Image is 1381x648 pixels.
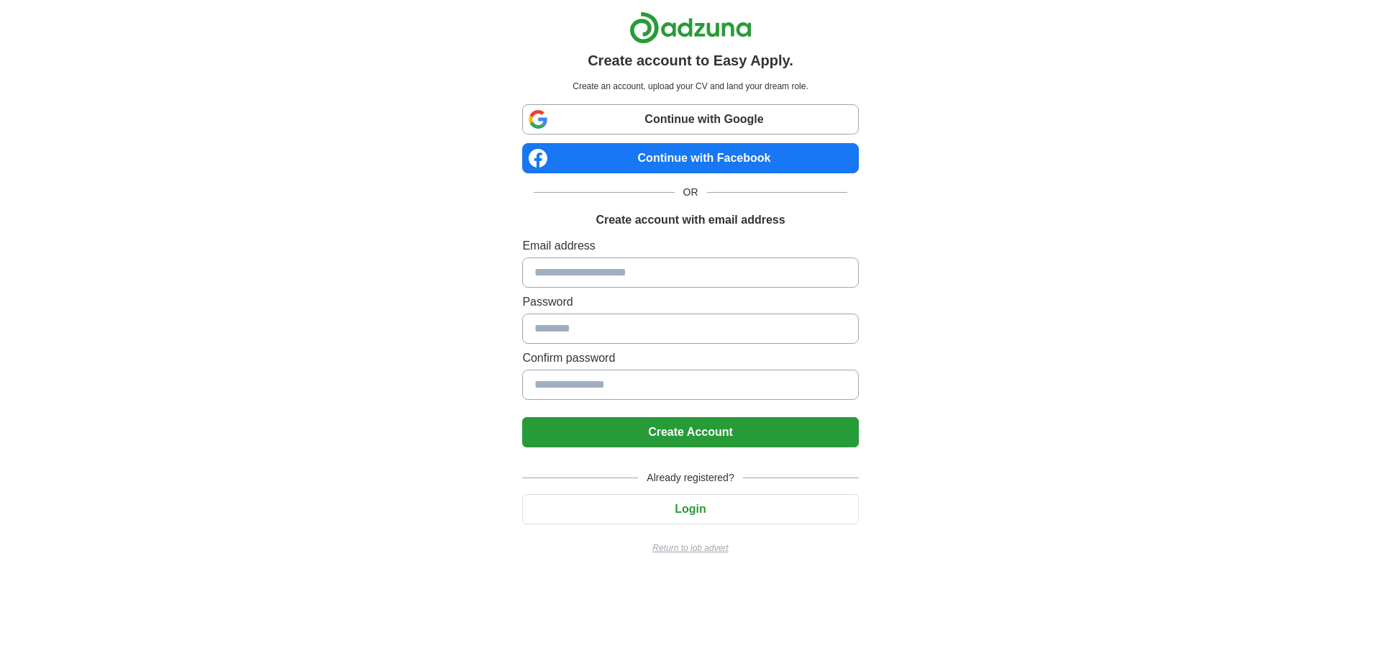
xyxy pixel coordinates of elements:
[675,185,707,200] span: OR
[596,211,785,229] h1: Create account with email address
[629,12,752,44] img: Adzuna logo
[522,104,858,134] a: Continue with Google
[522,143,858,173] a: Continue with Facebook
[525,80,855,93] p: Create an account, upload your CV and land your dream role.
[522,494,858,524] button: Login
[522,503,858,515] a: Login
[522,350,858,367] label: Confirm password
[522,237,858,255] label: Email address
[522,542,858,555] a: Return to job advert
[522,417,858,447] button: Create Account
[638,470,742,485] span: Already registered?
[588,50,793,71] h1: Create account to Easy Apply.
[522,293,858,311] label: Password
